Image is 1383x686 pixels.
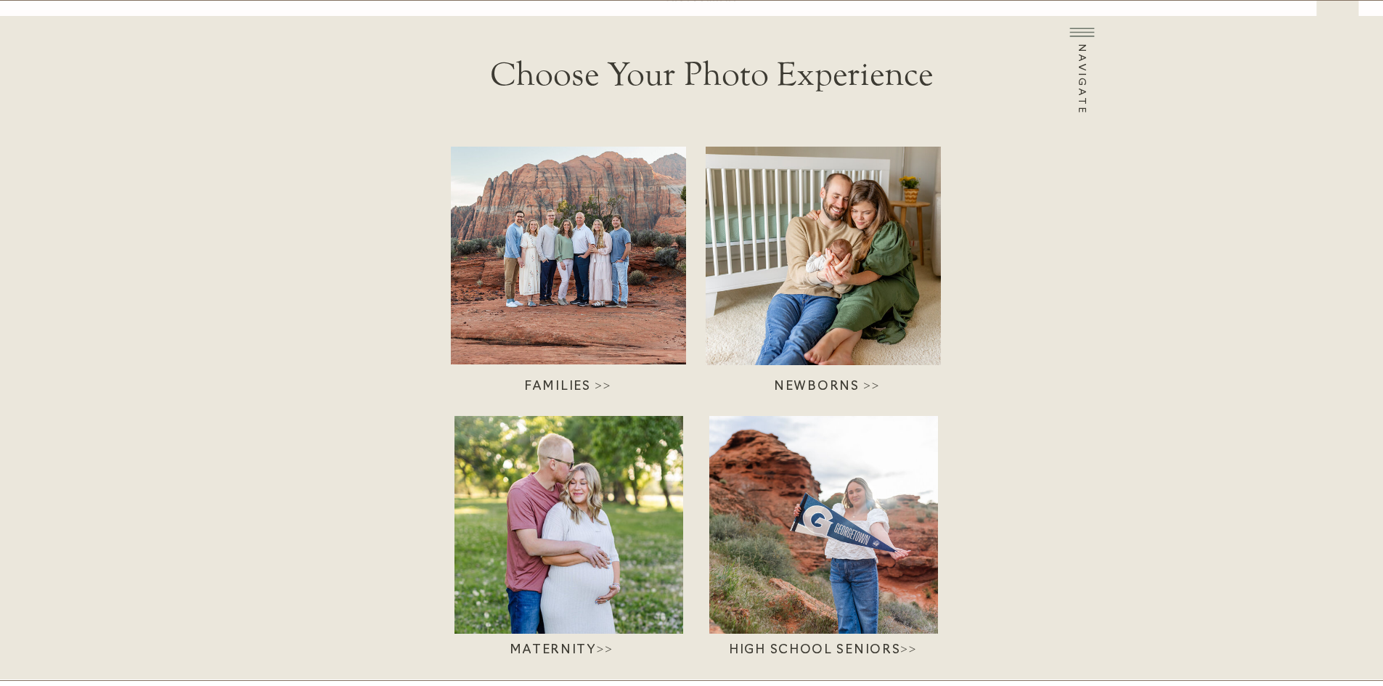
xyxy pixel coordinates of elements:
[474,641,649,657] a: Maternity>>
[481,377,656,393] a: Families >>
[740,377,915,393] a: Newborns >>
[1074,44,1089,99] div: navigate
[719,641,928,657] a: High School SEniors>>
[469,57,955,89] h2: Choose Your Photo Experience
